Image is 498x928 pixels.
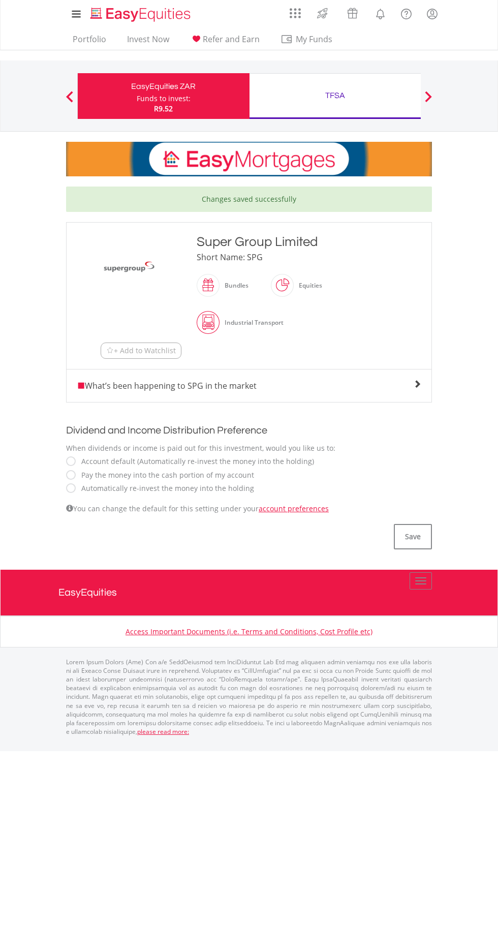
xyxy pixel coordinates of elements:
[66,658,432,736] p: Lorem Ipsum Dolors (Ame) Con a/e SeddOeiusmod tem InciDiduntut Lab Etd mag aliquaen admin veniamq...
[314,5,331,21] img: thrive-v2.svg
[367,3,393,23] a: Notifications
[76,483,254,493] label: Automatically re-invest the money into the holding
[66,142,432,176] img: EasyMortage Promotion Banner
[294,273,322,298] div: Equities
[197,251,421,263] div: Short Name: SPG
[281,33,347,46] span: My Funds
[76,456,314,467] label: Account default (Automatically re-invest the money into the holding)
[58,570,440,615] a: EasyEquities
[101,343,181,359] button: Watchlist + Add to Watchlist
[419,3,445,25] a: My Profile
[344,5,361,21] img: vouchers-v2.svg
[197,233,421,251] div: Super Group Limited
[59,96,80,106] button: Previous
[220,311,284,335] div: Industrial Transport
[220,273,248,298] div: Bundles
[394,524,432,549] button: Save
[77,380,257,391] span: What’s been happening to SPG in the market
[66,504,432,514] div: You can change the default for this setting under your
[76,470,254,480] label: Pay the money into the cash portion of my account
[186,34,264,50] a: Refer and Earn
[393,3,419,23] a: FAQ's and Support
[290,8,301,19] img: grid-menu-icon.svg
[283,3,307,19] a: AppsGrid
[418,96,439,106] button: Next
[126,627,372,636] a: Access Important Documents (i.e. Terms and Conditions, Cost Profile etc)
[88,6,195,23] img: EasyEquities_Logo.png
[337,3,367,21] a: Vouchers
[256,88,415,103] div: TFSA
[137,94,191,104] div: Funds to invest:
[259,504,329,513] a: account preferences
[123,34,173,50] a: Invest Now
[203,34,260,45] span: Refer and Earn
[86,3,195,23] a: Home page
[154,104,173,113] span: R9.52
[84,79,243,94] div: EasyEquities ZAR
[66,423,432,438] h2: Dividend and Income Distribution Preference
[114,346,176,356] span: + Add to Watchlist
[91,243,167,291] img: EQU.ZA.SPG.png
[137,727,189,736] a: please read more:
[66,187,432,212] div: Changes saved successfully
[69,34,110,50] a: Portfolio
[106,347,114,355] img: Watchlist
[66,443,432,453] div: When dividends or income is paid out for this investment, would you like us to:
